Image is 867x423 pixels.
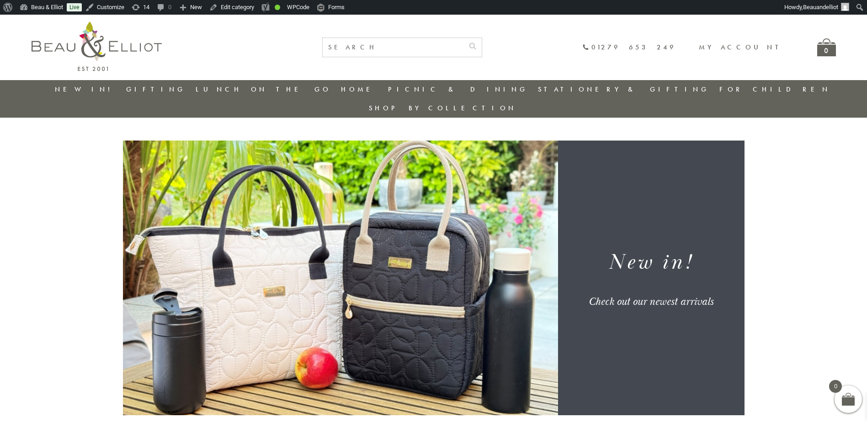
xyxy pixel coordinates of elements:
[569,249,733,277] h1: New in!
[538,85,709,94] a: Stationery & Gifting
[196,85,331,94] a: Lunch On The Go
[126,85,186,94] a: Gifting
[719,85,830,94] a: For Children
[569,295,733,309] div: Check out our newest arrivals
[275,5,280,10] div: Good
[817,38,836,56] a: 0
[803,4,838,11] span: Beauandelliot
[67,3,82,11] a: Live
[55,85,116,94] a: New in!
[32,22,162,71] img: logo
[369,103,516,113] a: Shop by collection
[341,85,378,94] a: Home
[388,85,528,94] a: Picnic & Dining
[829,380,842,393] span: 0
[582,43,676,51] a: 01279 653 249
[323,38,463,57] input: SEARCH
[699,43,785,52] a: My account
